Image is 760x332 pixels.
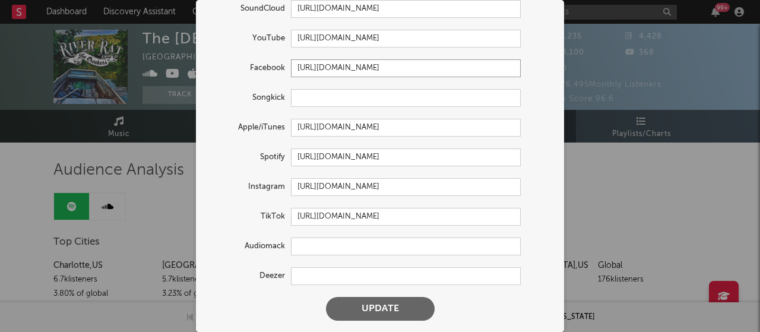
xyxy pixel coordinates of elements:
label: Spotify [208,150,291,165]
label: Instagram [208,180,291,194]
label: Apple/iTunes [208,121,291,135]
label: Songkick [208,91,291,105]
label: TikTok [208,210,291,224]
label: SoundCloud [208,2,291,16]
label: Deezer [208,269,291,283]
button: Update [326,297,435,321]
label: Facebook [208,61,291,75]
label: Audiomack [208,239,291,254]
label: YouTube [208,31,291,46]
